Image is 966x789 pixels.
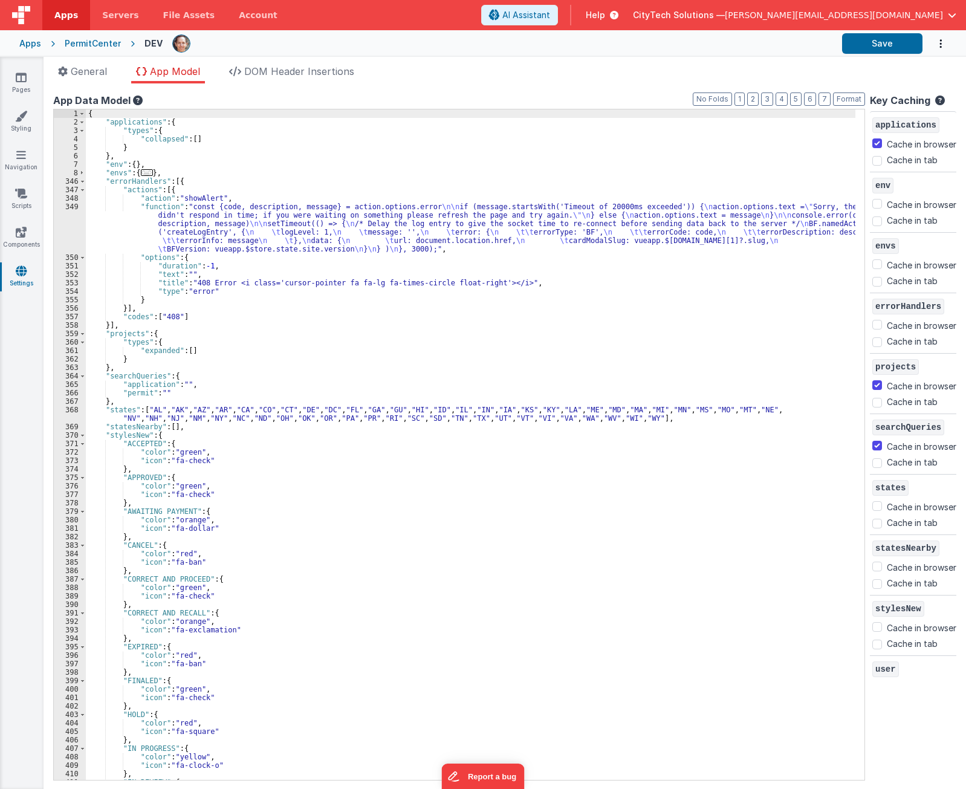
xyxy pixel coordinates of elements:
[633,9,725,21] span: CityTech Solutions —
[54,313,86,321] div: 357
[872,601,924,617] span: stylesNew
[54,456,86,465] div: 373
[54,380,86,389] div: 365
[150,65,200,77] span: App Model
[693,93,732,106] button: No Folds
[54,499,86,507] div: 378
[887,499,956,513] label: Cache in browser
[54,389,86,397] div: 366
[54,431,86,440] div: 370
[887,378,956,392] label: Cache in browser
[54,169,86,177] div: 8
[887,196,956,211] label: Cache in browser
[54,744,86,753] div: 407
[54,160,86,169] div: 7
[54,575,86,583] div: 387
[54,203,86,253] div: 349
[887,680,956,695] label: Cache in browser
[54,406,86,423] div: 368
[54,490,86,499] div: 377
[747,93,759,106] button: 2
[761,93,773,106] button: 3
[54,262,86,270] div: 351
[872,359,919,375] span: projects
[887,637,938,650] label: Cache in tab
[887,620,956,634] label: Cache in browser
[54,330,86,338] div: 359
[887,559,956,574] label: Cache in browser
[144,37,163,50] div: DEV
[872,541,939,556] span: statesNearby
[54,719,86,727] div: 404
[54,253,86,262] div: 350
[586,9,605,21] span: Help
[734,93,745,106] button: 1
[54,651,86,660] div: 396
[887,214,938,227] label: Cache in tab
[65,37,121,50] div: PermitCenter
[54,600,86,609] div: 390
[54,685,86,693] div: 400
[54,533,86,541] div: 382
[54,660,86,668] div: 397
[54,567,86,575] div: 386
[887,456,938,469] label: Cache in tab
[54,397,86,406] div: 367
[887,257,956,271] label: Cache in browser
[502,9,550,21] span: AI Assistant
[54,465,86,473] div: 374
[173,35,190,52] img: e92780d1901cbe7d843708aaaf5fdb33
[54,473,86,482] div: 375
[872,420,944,435] span: searchQueries
[53,93,865,108] div: App Data Model
[54,194,86,203] div: 348
[54,346,86,355] div: 361
[54,372,86,380] div: 364
[54,710,86,719] div: 403
[54,296,86,304] div: 355
[54,761,86,770] div: 409
[54,126,86,135] div: 3
[54,507,86,516] div: 379
[442,764,525,789] iframe: Marker.io feedback button
[887,516,938,529] label: Cache in tab
[19,37,41,50] div: Apps
[887,154,938,166] label: Cache in tab
[54,270,86,279] div: 352
[776,93,788,106] button: 4
[54,609,86,617] div: 391
[54,558,86,567] div: 385
[54,143,86,152] div: 5
[887,577,938,589] label: Cache in tab
[833,93,865,106] button: Format
[54,778,86,787] div: 411
[872,238,899,254] span: envs
[54,516,86,524] div: 380
[725,9,943,21] span: [PERSON_NAME][EMAIL_ADDRESS][DOMAIN_NAME]
[54,321,86,330] div: 358
[872,117,939,133] span: applications
[244,65,354,77] span: DOM Header Insertions
[54,617,86,626] div: 392
[54,177,86,186] div: 346
[819,93,831,106] button: 7
[872,661,899,677] span: user
[54,186,86,194] div: 347
[842,33,922,54] button: Save
[54,287,86,296] div: 354
[54,440,86,448] div: 371
[54,634,86,643] div: 394
[71,65,107,77] span: General
[54,448,86,456] div: 372
[54,109,86,118] div: 1
[804,93,816,106] button: 6
[54,736,86,744] div: 406
[54,693,86,702] div: 401
[54,727,86,736] div: 405
[163,9,215,21] span: File Assets
[54,9,78,21] span: Apps
[54,541,86,550] div: 383
[54,583,86,592] div: 388
[887,317,956,332] label: Cache in browser
[54,643,86,651] div: 395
